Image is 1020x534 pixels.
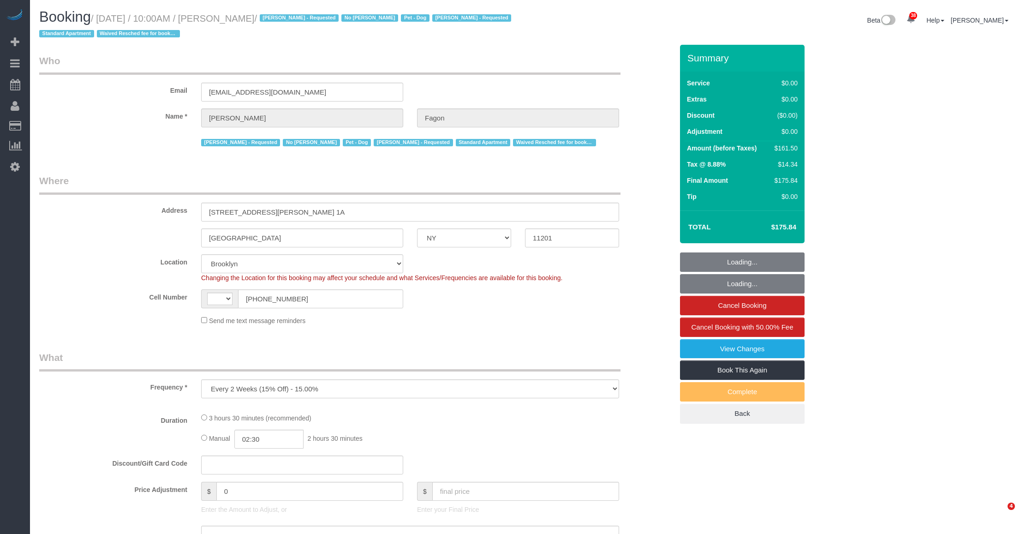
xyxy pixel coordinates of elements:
[39,13,514,39] span: /
[39,30,94,37] span: Standard Apartment
[39,54,620,75] legend: Who
[32,289,194,302] label: Cell Number
[680,404,805,423] a: Back
[867,17,896,24] a: Beta
[432,14,511,22] span: [PERSON_NAME] - Requested
[39,174,620,195] legend: Where
[201,83,403,102] input: Email
[32,254,194,267] label: Location
[417,505,619,514] p: Enter your Final Price
[1008,503,1015,510] span: 4
[97,30,180,37] span: Waived Resched fee for booking [DATE]
[687,176,728,185] label: Final Amount
[680,296,805,315] a: Cancel Booking
[687,53,800,63] h3: Summary
[771,78,798,88] div: $0.00
[456,139,511,146] span: Standard Apartment
[525,228,619,247] input: Zip Code
[771,160,798,169] div: $14.34
[680,318,805,337] a: Cancel Booking with 50.00% Fee
[692,323,793,331] span: Cancel Booking with 50.00% Fee
[909,12,917,19] span: 38
[39,351,620,372] legend: What
[39,13,514,39] small: / [DATE] / 10:00AM / [PERSON_NAME]
[688,223,711,231] strong: Total
[951,17,1008,24] a: [PERSON_NAME]
[308,435,363,442] span: 2 hours 30 minutes
[687,144,757,153] label: Amount (before Taxes)
[32,482,194,494] label: Price Adjustment
[209,414,311,422] span: 3 hours 30 minutes (recommended)
[6,9,24,22] img: Automaid Logo
[209,435,230,442] span: Manual
[32,203,194,215] label: Address
[209,317,305,324] span: Send me text message reminders
[680,339,805,359] a: View Changes
[687,127,722,136] label: Adjustment
[680,360,805,380] a: Book This Again
[201,505,403,514] p: Enter the Amount to Adjust, or
[39,9,91,25] span: Booking
[260,14,339,22] span: [PERSON_NAME] - Requested
[771,176,798,185] div: $175.84
[744,223,796,231] h4: $175.84
[32,108,194,121] label: Name *
[343,139,371,146] span: Pet - Dog
[989,503,1011,525] iframe: Intercom live chat
[201,228,403,247] input: City
[201,482,216,501] span: $
[32,379,194,392] label: Frequency *
[926,17,944,24] a: Help
[771,144,798,153] div: $161.50
[201,108,403,127] input: First Name
[687,95,707,104] label: Extras
[201,139,280,146] span: [PERSON_NAME] - Requested
[902,9,920,30] a: 38
[32,456,194,468] label: Discount/Gift Card Code
[771,192,798,201] div: $0.00
[417,108,619,127] input: Last Name
[880,15,895,27] img: New interface
[771,127,798,136] div: $0.00
[201,274,562,282] span: Changing the Location for this booking may affect your schedule and what Services/Frequencies are...
[341,14,398,22] span: No [PERSON_NAME]
[687,78,710,88] label: Service
[417,482,432,501] span: $
[32,413,194,425] label: Duration
[687,192,697,201] label: Tip
[283,139,340,146] span: No [PERSON_NAME]
[687,160,726,169] label: Tax @ 8.88%
[238,289,403,308] input: Cell Number
[374,139,453,146] span: [PERSON_NAME] - Requested
[513,139,596,146] span: Waived Resched fee for booking [DATE]
[32,83,194,95] label: Email
[432,482,619,501] input: final price
[771,95,798,104] div: $0.00
[687,111,715,120] label: Discount
[401,14,429,22] span: Pet - Dog
[771,111,798,120] div: ($0.00)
